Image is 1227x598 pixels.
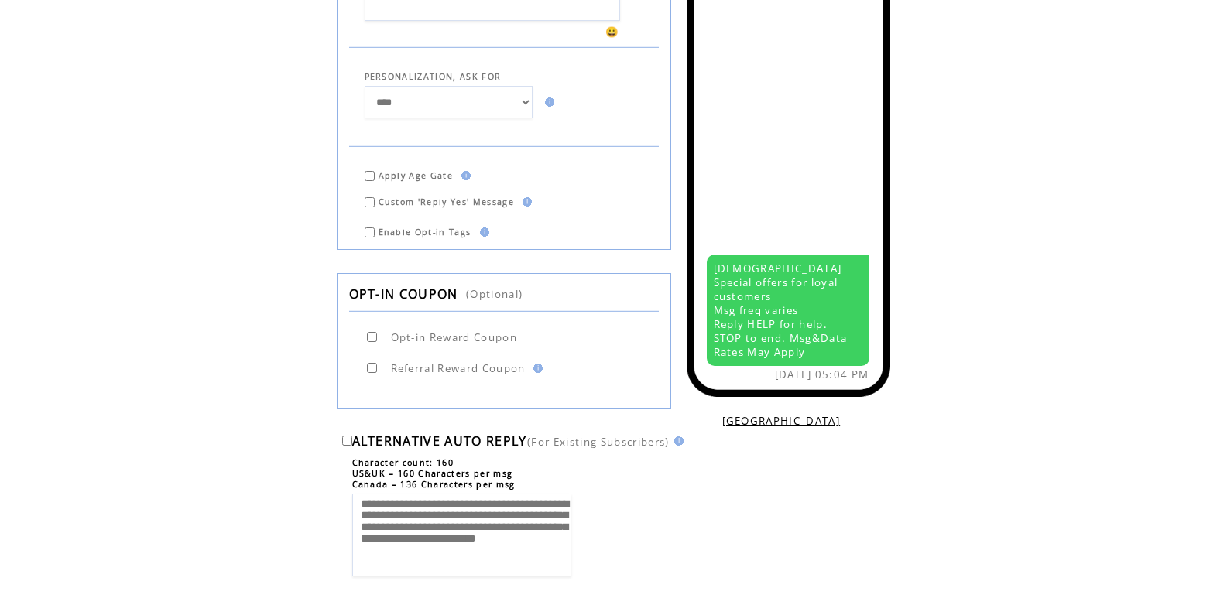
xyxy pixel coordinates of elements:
[529,364,543,373] img: help.gif
[714,261,848,359] span: [DEMOGRAPHIC_DATA] Special offers for loyal customers Msg freq varies Reply HELP for help. STOP t...
[540,97,554,107] img: help.gif
[527,435,670,449] span: (For Existing Subscribers)
[352,457,454,468] span: Character count: 160
[365,71,502,82] span: PERSONALIZATION, ASK FOR
[722,414,841,428] a: [GEOGRAPHIC_DATA]
[379,227,471,237] span: Enable Opt-in Tags
[379,196,515,207] span: Custom 'Reply Yes' Message
[391,361,526,375] span: Referral Reward Coupon
[352,432,527,449] span: ALTERNATIVE AUTO REPLY
[457,171,471,180] img: help.gif
[352,479,516,490] span: Canada = 136 Characters per msg
[379,170,454,181] span: Apply Age Gate
[475,227,489,237] img: help.gif
[670,436,684,446] img: help.gif
[466,287,523,301] span: (Optional)
[391,330,518,344] span: Opt-in Reward Coupon
[518,197,532,207] img: help.gif
[349,285,458,302] span: OPT-IN COUPON
[352,468,513,479] span: US&UK = 160 Characters per msg
[605,25,619,39] span: 😀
